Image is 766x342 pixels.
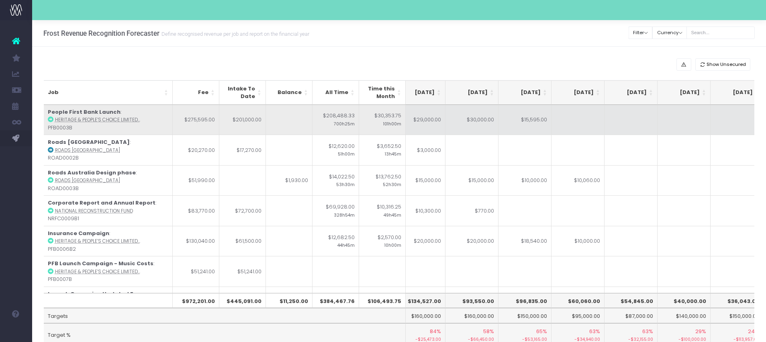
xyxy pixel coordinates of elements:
td: $17,270.00 [219,135,266,165]
th: $445,091.00 [219,293,266,308]
th: Feb 26: activate to sort column ascending [658,80,711,105]
td: $61,500.00 [219,226,266,256]
td: $160,000.00 [445,308,498,323]
small: 51h00m [338,150,355,157]
abbr: National Reconstruction Fund [55,208,133,214]
td: $15,000.00 [392,165,445,196]
td: $2,570.00 [359,226,406,256]
th: $11,250.00 [266,293,313,308]
td: $51,990.00 [173,165,219,196]
td: $51,241.00 [173,256,219,287]
td: $12,682.50 [313,226,359,256]
th: $36,043.00 [711,293,764,308]
abbr: Heritage & People’s Choice Limited [55,268,140,275]
td: : ROAD0002B [44,135,173,165]
td: $72,700.00 [219,195,266,226]
td: $15,000.00 [445,165,498,196]
td: : PFB0006B2 [44,226,173,256]
span: 29% [695,328,706,336]
img: images/default_profile_image.png [10,326,22,338]
small: Define recognised revenue per job and report on the financial year [159,29,309,37]
small: 44h45m [337,241,355,248]
th: $106,493.75 [359,293,406,308]
td: $12,620.00 [313,135,359,165]
abbr: Roads Australia [55,147,120,154]
small: 52h30m [383,180,401,188]
td: $10,060.00 [552,165,605,196]
th: Mar 26: activate to sort column ascending [711,80,764,105]
th: Dec 25: activate to sort column ascending [552,80,605,105]
td: $208,488.33 [313,105,359,135]
th: Intake To Date: activate to sort column ascending [219,80,266,105]
input: Search... [686,27,755,39]
th: $93,550.00 [445,293,498,308]
abbr: Heritage & People’s Choice Limited [55,238,140,244]
small: 49h45m [384,211,401,218]
th: Oct 25: activate to sort column ascending [445,80,498,105]
td: $95,000.00 [552,308,605,323]
td: $10,300.00 [392,195,445,226]
span: 84% [430,328,441,336]
span: 24% [748,328,759,336]
td: $13,762.50 [359,165,406,196]
th: $134,527.00 [392,293,445,308]
th: $40,000.00 [658,293,711,308]
abbr: Roads Australia [55,177,120,184]
td: $51,241.00 [219,256,266,287]
strong: Roads Australia Design phase [48,169,136,176]
span: 63% [589,328,600,336]
strong: Insurance Campaign [48,229,109,237]
td: $10,316.25 [359,195,406,226]
td: $1,930.00 [266,165,313,196]
th: $54,845.00 [605,293,658,308]
span: 58% [483,328,494,336]
td: $275,595.00 [173,105,219,135]
td: $25,000.00 [605,287,658,317]
th: Fee: activate to sort column ascending [173,80,219,105]
strong: People First Bank Launch [48,108,121,116]
td: $30,353.75 [359,105,406,135]
td: $30,000.00 [445,105,498,135]
th: Job: activate to sort column ascending [44,80,173,105]
span: Show Unsecured [707,61,746,68]
td: $10,000.00 [498,165,552,196]
strong: Launch Campaign Updated Fees [48,290,144,298]
small: 328h54m [334,211,355,218]
h3: Frost Revenue Recognition Forecaster [43,29,309,37]
th: Jan 26: activate to sort column ascending [605,80,658,105]
button: Show Unsecured [695,58,751,71]
th: $60,060.00 [552,293,605,308]
td: $3,652.50 [359,135,406,165]
td: $14,022.50 [313,165,359,196]
small: 13h45m [385,150,401,157]
th: Time this Month: activate to sort column ascending [359,80,406,105]
td: $87,000.00 [605,308,658,323]
span: 65% [536,328,547,336]
strong: Roads [GEOGRAPHIC_DATA] [48,138,130,146]
td: $130,040.00 [173,226,219,256]
strong: PFB Launch Campaign - Music Costs [48,260,153,267]
strong: Corporate Report and Annual Report [48,199,155,207]
button: Filter [629,27,653,39]
td: $20,000.00 [658,287,711,317]
td: $15,595.00 [498,105,552,135]
td: $91,983.00 [173,287,219,317]
th: All Time: activate to sort column ascending [313,80,359,105]
th: Nov 25: activate to sort column ascending [498,80,552,105]
td: $29,000.00 [392,105,445,135]
th: Sep 25: activate to sort column ascending [392,80,445,105]
td: $20,000.00 [392,226,445,256]
td: $18,540.00 [498,226,552,256]
td: $83,770.00 [173,195,219,226]
small: 101h00m [383,120,401,127]
td: $69,928.00 [313,195,359,226]
td: $201,000.00 [219,105,266,135]
th: $972,201.00 [173,293,219,308]
td: $20,270.00 [173,135,219,165]
td: : ROAD0003B [44,165,173,196]
td: $20,000.00 [445,226,498,256]
td: $10,000.00 [498,287,552,317]
td: $160,000.00 [392,308,445,323]
small: 700h25m [334,120,355,127]
small: 10h00m [384,241,401,248]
